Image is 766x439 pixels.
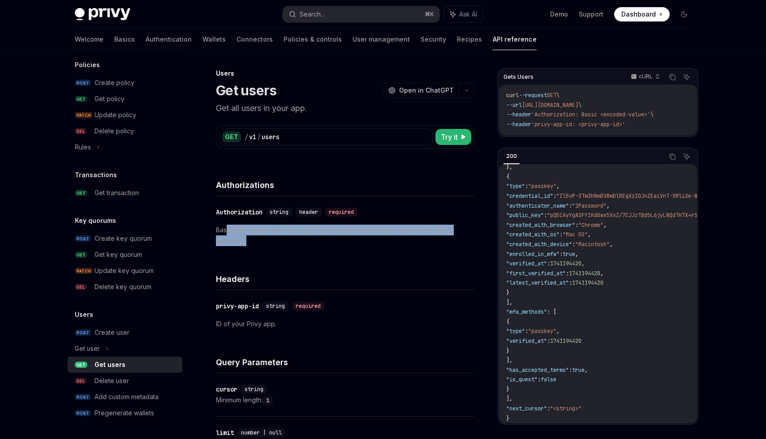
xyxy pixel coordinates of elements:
button: Copy the contents from the code block [667,71,678,83]
span: , [588,231,591,238]
span: DEL [75,378,86,384]
span: , [556,328,559,335]
a: GETGet key quorum [68,247,182,263]
div: Delete user [95,375,129,386]
span: "created_with_browser" [506,222,575,229]
span: --request [519,92,547,99]
div: Get user [75,343,100,354]
p: ID of your Privy app. [216,319,474,329]
span: "has_accepted_terms" [506,367,569,374]
div: / [257,132,261,141]
span: --header [506,111,531,118]
a: Welcome [75,29,103,50]
span: "passkey" [528,183,556,190]
span: 'Authorization: Basic <encoded-value>' [531,111,650,118]
span: : [566,270,569,277]
span: : [559,231,563,238]
button: Ask AI [681,151,693,162]
span: "latest_verified_at" [506,279,569,286]
a: POSTCreate policy [68,75,182,91]
span: PATCH [75,268,93,274]
div: Create user [95,327,129,338]
a: Dashboard [614,7,670,21]
div: Get transaction [95,188,139,198]
span: "credential_id" [506,192,553,200]
span: , [603,222,607,229]
span: } [506,289,509,296]
a: POSTAdd custom metadata [68,389,182,405]
span: GET [75,251,87,258]
button: Open in ChatGPT [383,83,459,98]
span: \ [650,111,654,118]
button: Try it [435,129,471,145]
code: 1 [263,396,273,405]
a: GETGet policy [68,91,182,107]
span: { [506,173,509,180]
div: / [245,132,248,141]
p: Basic Auth header with your app ID as the username and your app secret as the password. [216,225,474,246]
span: : [544,212,547,219]
p: cURL [639,73,653,80]
a: Demo [550,10,568,19]
span: "enrolled_in_mfa" [506,251,559,258]
span: Open in ChatGPT [399,86,454,95]
span: "Macintosh" [575,241,610,248]
span: false [541,376,556,383]
span: "<string>" [550,405,581,412]
div: Users [216,69,474,78]
span: [URL][DOMAIN_NAME] [522,102,578,109]
span: "verified_at" [506,260,547,267]
span: header [299,209,318,216]
span: curl [506,92,519,99]
div: required [325,208,357,217]
span: 1741194420 [550,337,581,345]
span: 1741194420 [569,270,600,277]
h5: Key quorums [75,215,116,226]
h5: Users [75,309,93,320]
button: Toggle dark mode [677,7,691,21]
a: POSTCreate key quorum [68,230,182,247]
span: "type" [506,183,525,190]
div: users [262,132,280,141]
button: cURL [626,69,664,85]
span: ], [506,395,512,402]
span: } [506,386,509,393]
span: Dashboard [621,10,656,19]
span: : [572,241,575,248]
a: GETGet users [68,357,182,373]
span: : [547,405,550,412]
span: POST [75,235,91,242]
div: Create key quorum [95,233,152,244]
a: DELDelete policy [68,123,182,139]
h4: Authorizations [216,179,474,191]
img: dark logo [75,8,130,21]
a: Basics [114,29,135,50]
span: } [506,415,509,422]
div: Update key quorum [95,265,154,276]
span: : [569,367,572,374]
span: , [610,241,613,248]
button: Copy the contents from the code block [667,151,678,162]
span: "passkey" [528,328,556,335]
span: ], [506,299,512,306]
span: { [506,318,509,325]
span: }, [506,163,512,170]
p: Get all users in your app. [216,102,474,115]
span: , [581,260,585,267]
span: number | null [241,429,282,436]
span: string [245,386,263,393]
div: Pregenerate wallets [95,408,154,418]
a: Recipes [457,29,482,50]
div: privy-app-id [216,302,259,311]
span: : [553,192,556,200]
a: Policies & controls [284,29,342,50]
span: ⌘ K [425,11,434,18]
div: Search... [300,9,325,20]
div: Get users [95,359,125,370]
div: Minimum length: [216,395,474,405]
span: POST [75,80,91,86]
span: "1Password" [572,202,607,209]
span: POST [75,410,91,417]
span: true [563,251,575,258]
a: DELDelete key quorum [68,279,182,295]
